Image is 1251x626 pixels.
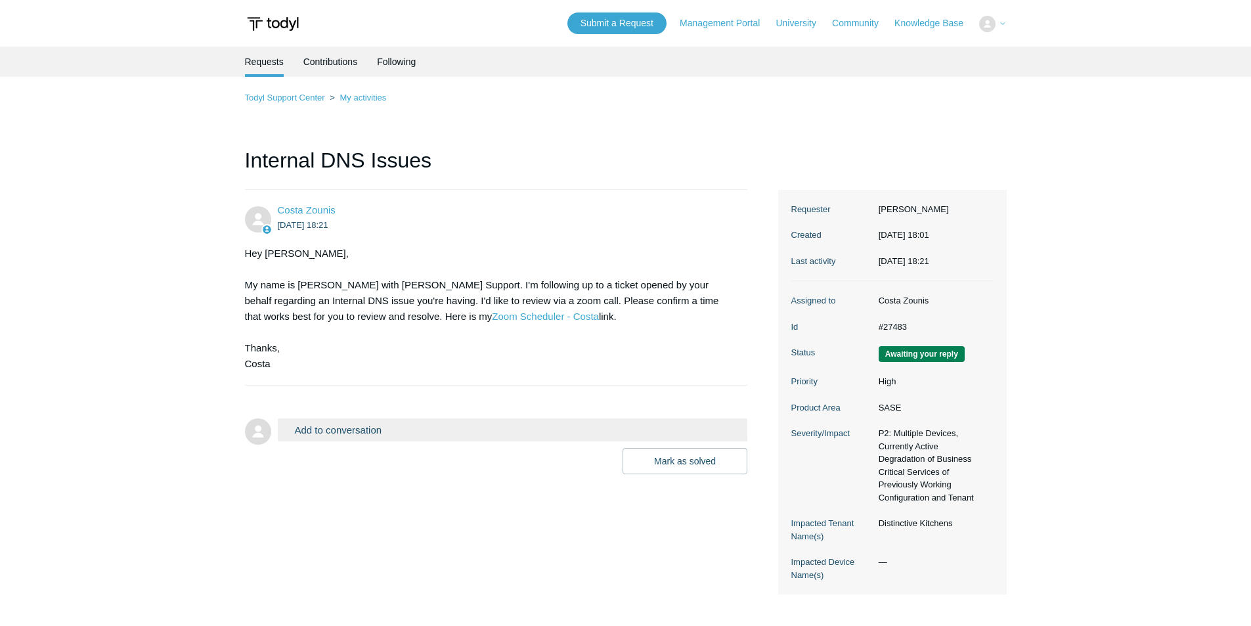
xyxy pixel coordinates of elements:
dt: Impacted Tenant Name(s) [791,517,872,543]
a: Costa Zounis [278,204,336,215]
li: Requests [245,47,284,77]
a: Zoom Scheduler - Costa [492,311,599,322]
a: Community [832,16,892,30]
a: My activities [340,93,386,102]
time: 2025-08-15T18:21:41Z [278,220,328,230]
button: Add to conversation [278,418,748,441]
dt: Product Area [791,401,872,414]
dd: [PERSON_NAME] [872,203,994,216]
a: Todyl Support Center [245,93,325,102]
a: University [776,16,829,30]
dt: Priority [791,375,872,388]
span: We are waiting for you to respond [879,346,965,362]
button: Mark as solved [623,448,747,474]
div: Hey [PERSON_NAME], My name is [PERSON_NAME] with [PERSON_NAME] Support. I'm following up to a tic... [245,246,735,372]
a: Submit a Request [567,12,667,34]
a: Management Portal [680,16,773,30]
h1: Internal DNS Issues [245,145,748,190]
dt: Status [791,346,872,359]
dd: High [872,375,994,388]
li: Todyl Support Center [245,93,328,102]
a: Following [377,47,416,77]
dt: Created [791,229,872,242]
dd: SASE [872,401,994,414]
dd: — [872,556,994,569]
time: 2025-08-15T18:01:32+00:00 [879,230,929,240]
dd: Distinctive Kitchens [872,517,994,530]
dt: Assigned to [791,294,872,307]
dd: #27483 [872,321,994,334]
dt: Requester [791,203,872,216]
dt: Impacted Device Name(s) [791,556,872,581]
dt: Id [791,321,872,334]
time: 2025-08-15T18:21:42+00:00 [879,256,929,266]
dd: Costa Zounis [872,294,994,307]
dd: P2: Multiple Devices, Currently Active Degradation of Business Critical Services of Previously Wo... [872,427,994,504]
a: Knowledge Base [894,16,977,30]
li: My activities [327,93,386,102]
dt: Last activity [791,255,872,268]
img: Todyl Support Center Help Center home page [245,12,301,36]
a: Contributions [303,47,358,77]
dt: Severity/Impact [791,427,872,440]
